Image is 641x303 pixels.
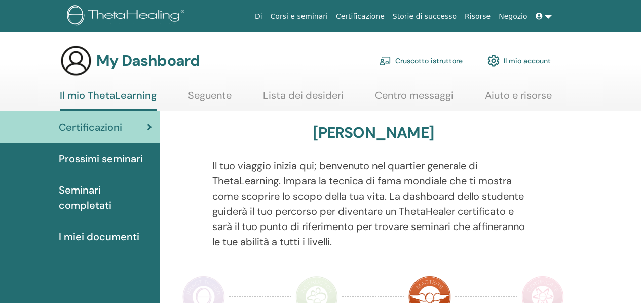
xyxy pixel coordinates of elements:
span: Seminari completati [59,182,152,213]
span: Certificazioni [59,120,122,135]
span: I miei documenti [59,229,139,244]
a: Lista dei desideri [263,89,344,109]
a: Storie di successo [389,7,461,26]
a: Il mio ThetaLearning [60,89,157,111]
a: Di [251,7,267,26]
h3: My Dashboard [96,52,200,70]
p: Il tuo viaggio inizia qui; benvenuto nel quartier generale di ThetaLearning. Impara la tecnica di... [212,158,535,249]
img: chalkboard-teacher.svg [379,56,391,65]
img: logo.png [67,5,188,28]
a: Il mio account [487,50,551,72]
a: Negozio [495,7,531,26]
img: generic-user-icon.jpg [60,45,92,77]
a: Cruscotto istruttore [379,50,463,72]
a: Risorse [461,7,495,26]
h3: [PERSON_NAME] [313,124,434,142]
a: Centro messaggi [375,89,454,109]
a: Certificazione [332,7,389,26]
a: Aiuto e risorse [485,89,552,109]
a: Seguente [188,89,232,109]
img: cog.svg [487,52,500,69]
a: Corsi e seminari [267,7,332,26]
span: Prossimi seminari [59,151,143,166]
